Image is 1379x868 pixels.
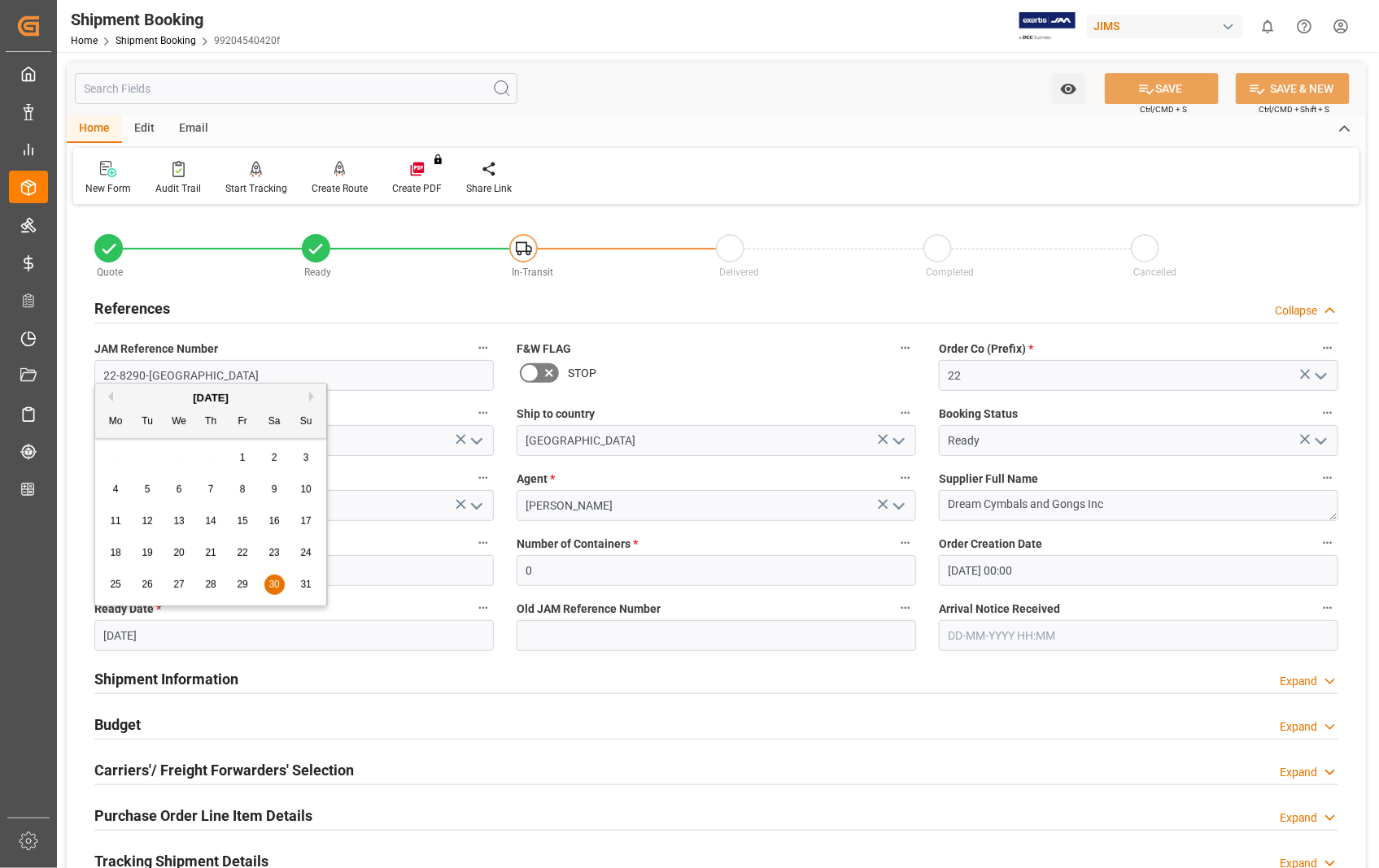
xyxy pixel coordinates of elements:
[233,511,253,532] div: Choose Friday, August 15th, 2025
[312,181,368,196] div: Create Route
[169,575,190,595] div: Choose Wednesday, August 27th, 2025
[142,579,152,590] span: 26
[895,337,916,358] button: F&W FLAG
[1236,73,1350,104] button: SAVE & NEW
[208,484,214,495] span: 7
[473,597,494,618] button: Ready Date *
[296,511,316,532] div: Choose Sunday, August 17th, 2025
[1307,428,1332,454] button: open menu
[296,543,316,563] div: Choose Sunday, August 24th, 2025
[137,511,158,532] div: Choose Tuesday, August 12th, 2025
[233,543,253,563] div: Choose Friday, August 22nd, 2025
[110,515,120,527] span: 11
[1280,718,1318,736] div: Expand
[300,484,311,495] span: 10
[137,575,158,595] div: Choose Tuesday, August 26th, 2025
[155,181,201,196] div: Audit Trail
[142,547,152,558] span: 19
[167,115,220,143] div: Email
[98,267,124,278] span: Quote
[169,480,190,500] div: Choose Wednesday, August 6th, 2025
[1317,467,1338,488] button: Supplier Full Name
[1280,764,1318,781] div: Expand
[1317,532,1338,553] button: Order Creation Date
[296,448,316,468] div: Choose Sunday, August 3rd, 2025
[110,547,120,558] span: 18
[94,805,312,827] h2: Purchase Order Line Item Details
[201,543,221,563] div: Choose Thursday, August 21st, 2025
[122,115,167,143] div: Edit
[473,402,494,423] button: Country of Origin (Suffix) *
[106,575,126,595] div: Choose Monday, August 25th, 2025
[106,511,126,532] div: Choose Monday, August 11th, 2025
[517,601,661,618] span: Old JAM Reference Number
[94,341,218,358] span: JAM Reference Number
[885,428,910,454] button: open menu
[309,392,319,401] button: Next Month
[106,543,126,563] div: Choose Monday, August 18th, 2025
[1259,103,1330,115] span: Ctrl/CMD + Shift + S
[1052,73,1085,104] button: open menu
[240,484,246,495] span: 8
[94,668,238,690] h2: Shipment Information
[225,181,287,196] div: Start Tracking
[296,575,316,595] div: Choose Sunday, August 31st, 2025
[1140,103,1187,115] span: Ctrl/CMD + S
[201,412,221,432] div: Th
[939,536,1042,553] span: Order Creation Date
[1275,302,1318,319] div: Collapse
[71,35,98,46] a: Home
[1286,8,1323,45] button: Help Center
[233,480,253,500] div: Choose Friday, August 8th, 2025
[885,493,910,519] button: open menu
[927,267,975,278] span: Completed
[201,575,221,595] div: Choose Thursday, August 28th, 2025
[939,601,1060,618] span: Arrival Notice Received
[173,515,184,527] span: 13
[233,575,253,595] div: Choose Friday, August 29th, 2025
[71,7,280,32] div: Shipment Booking
[1087,11,1250,41] button: JIMS
[895,402,916,423] button: Ship to country
[94,297,170,319] h2: References
[137,480,158,500] div: Choose Tuesday, August 5th, 2025
[264,480,285,500] div: Choose Saturday, August 9th, 2025
[1105,73,1219,104] button: SAVE
[85,181,131,196] div: New Form
[169,543,190,563] div: Choose Wednesday, August 20th, 2025
[205,515,216,527] span: 14
[268,547,279,558] span: 23
[939,620,1338,651] input: DD-MM-YYYY HH:MM
[300,515,311,527] span: 17
[272,452,277,463] span: 2
[300,547,311,558] span: 24
[94,714,141,736] h2: Budget
[1134,267,1177,278] span: Cancelled
[100,442,322,601] div: month 2025-08
[296,412,316,432] div: Su
[205,547,216,558] span: 21
[233,412,253,432] div: Fr
[1019,12,1076,41] img: Exertis%20JAM%20-%20Email%20Logo.jpg_1722504956.jpg
[268,579,279,590] span: 30
[137,412,158,432] div: Tu
[110,579,120,590] span: 25
[106,412,126,432] div: Mo
[264,575,285,595] div: Choose Saturday, August 30th, 2025
[939,471,1038,488] span: Supplier Full Name
[142,515,152,527] span: 12
[895,467,916,488] button: Agent *
[268,515,279,527] span: 16
[233,448,253,468] div: Choose Friday, August 1st, 2025
[237,515,247,527] span: 15
[106,480,126,500] div: Choose Monday, August 4th, 2025
[1280,673,1318,690] div: Expand
[568,365,596,382] span: STOP
[517,536,638,553] span: Number of Containers
[304,267,331,278] span: Ready
[237,579,247,590] span: 29
[939,490,1338,521] textarea: Dream Cymbals and Gongs Inc
[1307,363,1332,388] button: open menu
[1317,402,1338,423] button: Booking Status
[264,511,285,532] div: Choose Saturday, August 16th, 2025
